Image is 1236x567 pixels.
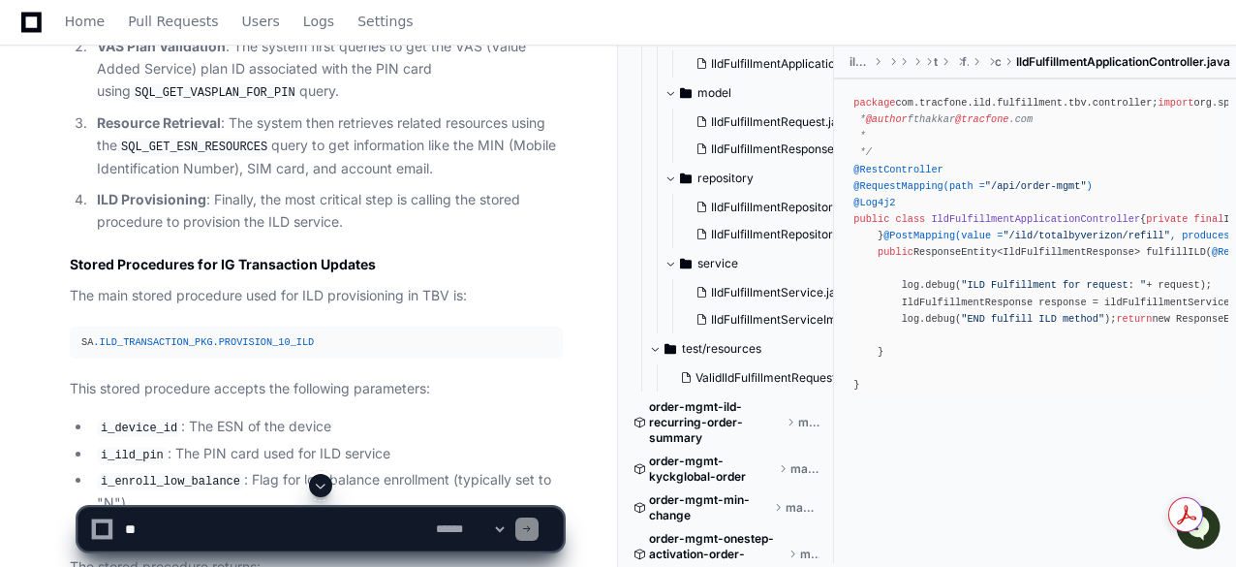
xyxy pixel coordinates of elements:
[1003,230,1170,241] span: "/ild/totalbyverizon/refill"
[1194,213,1224,225] span: final
[97,38,226,54] strong: VAS Plan Validation
[853,213,889,225] span: public
[213,336,315,348] span: .PROVISION_10_ILD
[97,447,168,464] code: i_ild_pin
[672,364,839,392] button: ValidIldFulfillmentRequest.json
[934,54,938,70] span: tracfone
[70,255,563,274] h2: Stored Procedures for IG Transaction Updates
[711,114,851,130] span: IldFulfillmentRequest.java
[790,461,819,477] span: master
[19,143,54,178] img: 1756235613930-3d25f9e4-fa56-45dd-b3ad-e072dfbd1548
[97,189,563,234] p: : Finally, the most critical step is calling the stored procedure to provision the ILD service.
[97,191,206,207] strong: ILD Provisioning
[649,399,783,446] span: order-mgmt-ild-recurring-order-summary
[97,36,563,103] p: : The system first queries to get the VAS (Value Added Service) plan ID associated with the PIN c...
[853,97,895,109] span: package
[60,311,218,327] span: Tejeshwer [PERSON_NAME]
[711,227,889,242] span: IldFulfillmentRepositoryImpl.java
[65,16,105,27] span: Home
[128,16,218,27] span: Pull Requests
[1146,213,1188,225] span: private
[222,259,229,274] span: •
[931,213,1140,225] span: IldFulfillmentApplicationController
[329,149,353,173] button: Start new chat
[97,112,563,179] p: : The system then retrieves related resources using the query to get information like the MIN (Mo...
[853,197,895,208] span: @Log4j2
[70,285,563,307] p: The main stored procedure used for ILD provisioning in TBV is:
[688,306,854,333] button: IldFulfillmentServiceImpl.java
[222,311,229,327] span: •
[19,293,50,324] img: Tejeshwer Degala
[19,18,58,57] img: PlayerZero
[680,81,692,105] svg: Directory
[649,454,775,485] span: order-mgmt-kyckglobal-order
[232,311,272,327] span: [DATE]
[711,142,860,157] span: IldFulfillmentResponse.java
[853,164,942,175] span: @RestController
[798,415,820,430] span: master
[697,85,731,101] span: model
[688,50,854,78] button: IldFulfillmentApplicationController.java
[878,246,913,258] span: public
[664,248,850,279] button: service
[697,171,754,186] span: repository
[711,56,922,72] span: IldFulfillmentApplicationController.java
[649,333,835,364] button: test/resources
[137,354,234,369] a: Powered byPylon
[87,143,318,163] div: Start new chat
[680,167,692,190] svg: Directory
[688,136,854,163] button: IldFulfillmentResponse.java
[70,378,563,400] p: This stored procedure accepts the following parameters:
[19,77,353,108] div: Welcome
[117,139,271,156] code: SQL_GET_ESN_RESOURCES
[193,355,234,369] span: Pylon
[19,210,130,226] div: Past conversations
[91,416,563,439] li: : The ESN of the device
[41,143,76,178] img: 7521149027303_d2c55a7ec3fe4098c2f6_72.png
[711,285,850,300] span: IldFulfillmentService.java
[688,221,854,248] button: IldFulfillmentRepositoryImpl.java
[1116,313,1152,325] span: return
[303,16,334,27] span: Logs
[895,213,925,225] span: class
[1159,97,1194,109] span: import
[961,313,1104,325] span: "END fulfill ILD method"
[711,312,873,328] span: IldFulfillmentServiceImpl.java
[688,279,854,306] button: IldFulfillmentService.java
[695,370,861,386] span: ValidIldFulfillmentRequest.json
[81,334,551,351] div: SA
[697,256,738,271] span: service
[688,194,854,221] button: IldFulfillmentRepository.java
[242,16,280,27] span: Users
[60,259,218,274] span: Tejeshwer [PERSON_NAME]
[850,54,870,70] span: ild-fulfillment-tbv
[955,113,1008,125] span: @tracfone
[97,420,181,437] code: i_device_id
[97,114,221,131] strong: Resource Retrieval
[853,95,1217,394] div: com.tracfone.ild.fulfillment.tbv.controller; org.springframework.http.HttpStatus; org.springframe...
[91,443,563,466] li: : The PIN card used for ILD service
[985,180,1087,192] span: "/api/order-mgmt"
[962,54,969,70] span: fulfillment
[853,180,1092,192] span: @RequestMapping(path = )
[664,337,676,361] svg: Directory
[680,252,692,275] svg: Directory
[357,16,413,27] span: Settings
[711,200,865,215] span: IldFulfillmentRepository.java
[995,54,1001,70] span: controller
[688,109,854,136] button: IldFulfillmentRequest.java
[91,469,563,514] li: : Flag for low balance enrollment (typically set to "N")
[3,3,46,47] button: Open customer support
[961,279,1146,291] span: "ILD Fulfillment for request: "
[664,78,850,109] button: model
[97,473,244,490] code: i_enroll_low_balance
[232,259,272,274] span: [DATE]
[131,84,299,102] code: SQL_GET_VASPLAN_FOR_PIN
[87,163,302,178] div: We're offline, but we'll be back soon!
[866,113,908,125] span: @author
[300,206,353,230] button: See all
[93,336,212,348] span: .ILD_TRANSACTION_PKG
[682,341,761,357] span: test/resources
[1016,54,1230,70] span: IldFulfillmentApplicationController.java
[664,163,850,194] button: repository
